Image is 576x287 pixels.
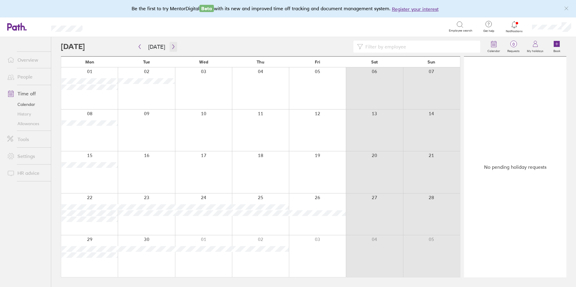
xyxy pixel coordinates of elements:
[2,150,51,162] a: Settings
[523,37,547,56] a: My holidays
[132,5,445,13] div: Be the first to try MentorDigital with its new and improved time off tracking and document manage...
[2,109,51,119] a: History
[392,5,439,13] button: Register your interest
[2,54,51,66] a: Overview
[504,48,523,53] label: Requests
[547,37,566,56] a: Book
[2,119,51,128] a: Allowances
[464,57,566,277] div: No pending holiday requests
[505,29,524,33] span: Notifications
[523,48,547,53] label: My holidays
[143,42,170,52] button: [DATE]
[505,20,524,33] a: Notifications
[427,60,435,64] span: Sun
[449,29,472,32] span: Employee search
[2,167,51,179] a: HR advice
[2,71,51,83] a: People
[315,60,320,64] span: Fri
[199,5,214,12] span: Beta
[371,60,378,64] span: Sat
[257,60,264,64] span: Thu
[2,100,51,109] a: Calendar
[2,88,51,100] a: Time off
[484,37,504,56] a: Calendar
[550,48,564,53] label: Book
[85,60,94,64] span: Mon
[504,37,523,56] a: 0Requests
[143,60,150,64] span: Tue
[199,60,208,64] span: Wed
[2,133,51,145] a: Tools
[484,48,504,53] label: Calendar
[99,24,114,29] div: Search
[363,41,477,52] input: Filter by employee
[479,29,499,33] span: Get help
[504,42,523,47] span: 0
